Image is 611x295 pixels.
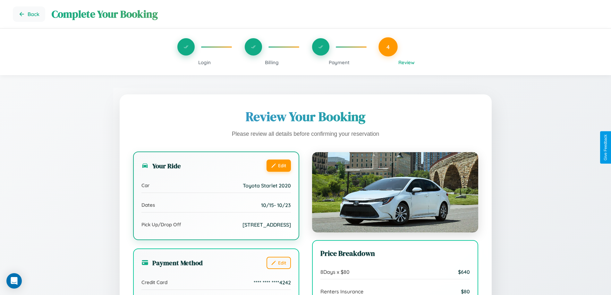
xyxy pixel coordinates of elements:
[312,152,478,232] img: Toyota Starlet
[13,6,45,22] button: Go back
[458,269,470,275] span: $ 640
[242,221,291,228] span: [STREET_ADDRESS]
[329,59,350,65] span: Payment
[261,202,291,208] span: 10 / 15 - 10 / 23
[243,182,291,189] span: Toyota Starlet 2020
[141,258,203,267] h3: Payment Method
[141,182,149,188] span: Car
[603,134,608,161] div: Give Feedback
[320,269,350,275] span: 8 Days x $ 80
[198,59,211,65] span: Login
[267,160,291,172] button: Edit
[141,202,155,208] span: Dates
[141,221,181,228] span: Pick Up/Drop Off
[386,43,390,50] span: 4
[133,108,478,125] h1: Review Your Booking
[461,288,470,295] span: $ 80
[52,7,598,21] h1: Complete Your Booking
[320,248,470,258] h3: Price Breakdown
[320,288,363,295] span: Renters Insurance
[141,161,181,170] h3: Your Ride
[398,59,415,65] span: Review
[265,59,279,65] span: Billing
[6,273,22,289] div: Open Intercom Messenger
[267,257,291,269] button: Edit
[133,129,478,139] p: Please review all details before confirming your reservation
[141,279,167,285] span: Credit Card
